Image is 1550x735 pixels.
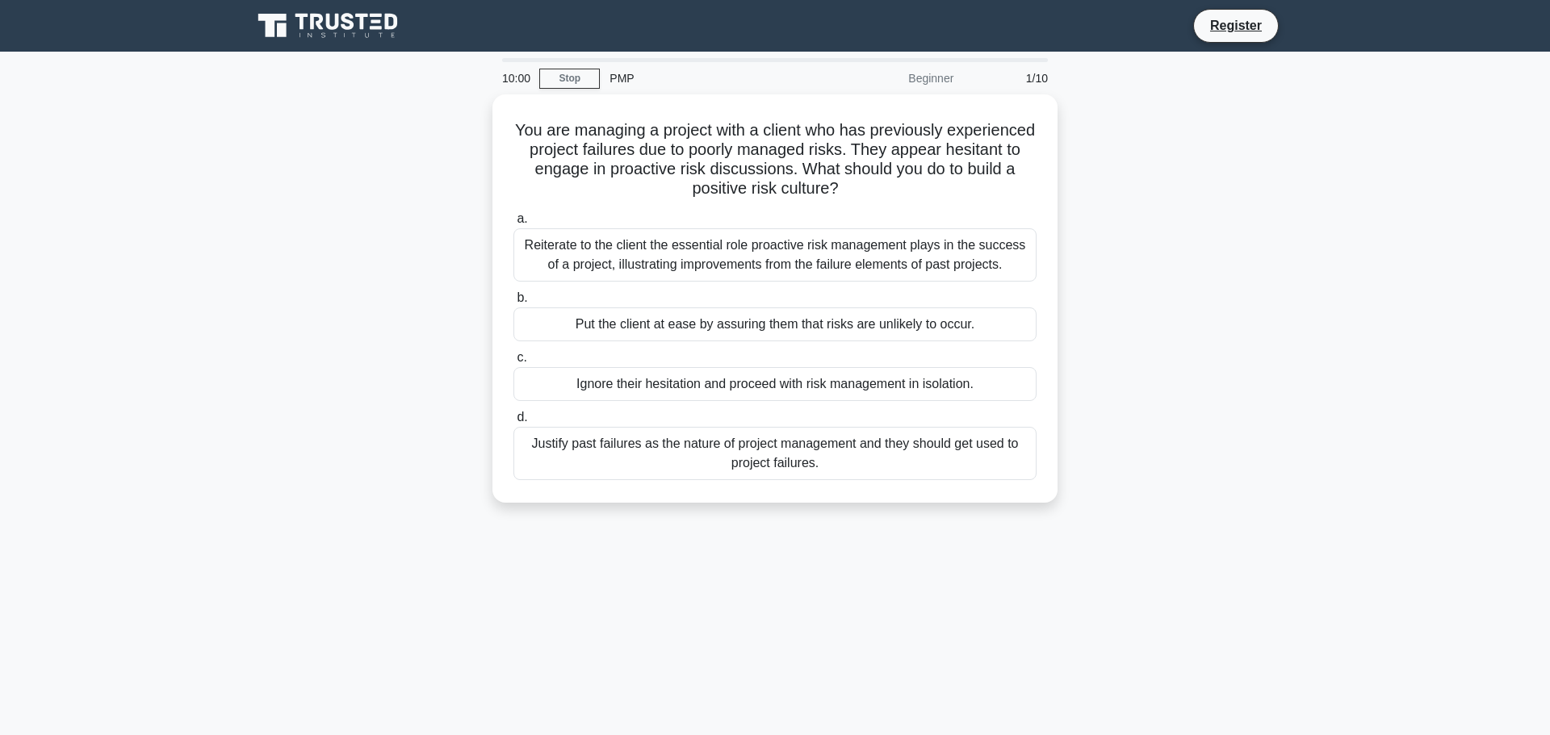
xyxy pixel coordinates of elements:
[513,367,1037,401] div: Ignore their hesitation and proceed with risk management in isolation.
[513,228,1037,282] div: Reiterate to the client the essential role proactive risk management plays in the success of a pr...
[822,62,963,94] div: Beginner
[963,62,1058,94] div: 1/10
[517,410,527,424] span: d.
[517,211,527,225] span: a.
[513,427,1037,480] div: Justify past failures as the nature of project management and they should get used to project fai...
[512,120,1038,199] h5: You are managing a project with a client who has previously experienced project failures due to p...
[492,62,539,94] div: 10:00
[517,350,526,364] span: c.
[1200,15,1271,35] a: Register
[539,69,600,89] a: Stop
[517,290,527,304] span: b.
[513,307,1037,341] div: Put the client at ease by assuring them that risks are unlikely to occur.
[600,62,822,94] div: PMP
